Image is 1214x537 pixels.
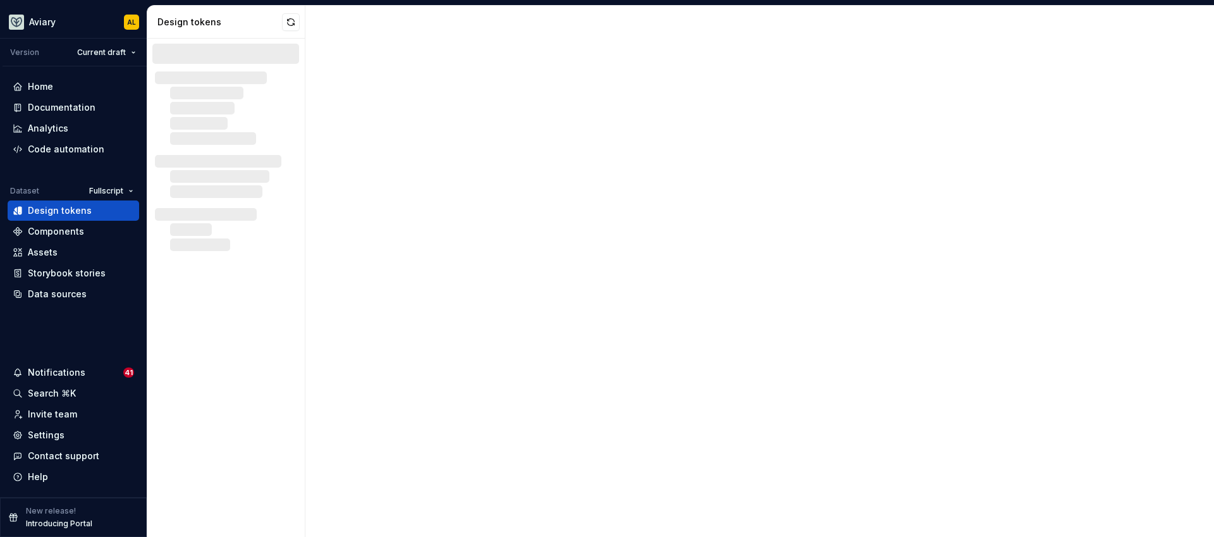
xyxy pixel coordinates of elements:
[8,118,139,139] a: Analytics
[28,288,87,300] div: Data sources
[8,201,139,221] a: Design tokens
[89,186,123,196] span: Fullscript
[28,122,68,135] div: Analytics
[28,450,99,462] div: Contact support
[28,471,48,483] div: Help
[29,16,56,28] div: Aviary
[8,425,139,445] a: Settings
[123,367,134,378] span: 41
[8,263,139,283] a: Storybook stories
[10,186,39,196] div: Dataset
[8,467,139,487] button: Help
[8,446,139,466] button: Contact support
[28,408,77,421] div: Invite team
[26,506,76,516] p: New release!
[8,362,139,383] button: Notifications41
[28,387,76,400] div: Search ⌘K
[28,225,84,238] div: Components
[28,143,104,156] div: Code automation
[28,80,53,93] div: Home
[28,366,85,379] div: Notifications
[71,44,142,61] button: Current draft
[8,242,139,262] a: Assets
[26,519,92,529] p: Introducing Portal
[28,429,64,441] div: Settings
[28,204,92,217] div: Design tokens
[127,17,136,27] div: AL
[8,383,139,404] button: Search ⌘K
[10,47,39,58] div: Version
[28,267,106,280] div: Storybook stories
[83,182,139,200] button: Fullscript
[28,101,95,114] div: Documentation
[28,246,58,259] div: Assets
[8,77,139,97] a: Home
[8,284,139,304] a: Data sources
[3,8,144,35] button: AviaryAL
[8,97,139,118] a: Documentation
[8,404,139,424] a: Invite team
[8,221,139,242] a: Components
[77,47,126,58] span: Current draft
[8,139,139,159] a: Code automation
[157,16,282,28] div: Design tokens
[9,15,24,30] img: 256e2c79-9abd-4d59-8978-03feab5a3943.png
